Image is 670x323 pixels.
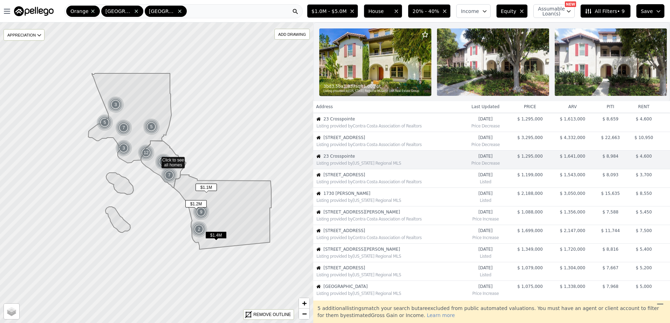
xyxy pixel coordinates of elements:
span: [STREET_ADDRESS] [323,135,462,140]
img: House [316,210,321,214]
time: 2025-08-21 15:38 [465,209,506,215]
div: $1.4M [205,231,227,242]
span: $ 1,356,000 [560,210,586,215]
time: 2025-08-20 00:00 [465,284,506,289]
div: $1.1M [196,184,217,194]
img: g1.png [193,204,210,220]
div: NEW [565,1,576,7]
time: 2025-08-22 05:10 [465,116,506,122]
div: Listing provided by Contra Costa Association of Realtors [316,235,462,240]
img: g1.png [115,119,132,136]
span: 23 Crosspointe [323,153,462,159]
div: REMOVE OUTLINE [253,311,291,318]
button: Save [636,4,664,18]
span: Income [461,8,479,15]
div: Listing provided by Contra Costa Association of Realtors [316,142,462,147]
div: Listing provided by [US_STATE] Regional MLS [316,253,462,259]
span: $ 2,147,000 [560,228,586,233]
div: Listing provided by [US_STATE] Regional MLS [316,291,462,296]
span: $ 5,200 [636,265,652,270]
span: + [302,299,307,308]
div: 5 [143,118,160,135]
div: Listed [465,252,506,259]
span: $ 7,968 [602,284,618,289]
button: 20% - 40% [408,4,451,18]
div: Price Increase [465,289,506,296]
img: House [316,284,321,289]
img: House [316,191,321,196]
div: 3 bd 3.5 ba sqft lot [323,84,428,89]
time: 2025-08-21 18:59 [465,191,506,196]
div: Listed [465,178,506,185]
span: All Filters • 9 [585,8,624,15]
span: 23 Crosspointe [323,116,462,122]
div: 7 [115,119,132,136]
span: 1730 [PERSON_NAME] [323,191,462,196]
div: 9 [193,204,210,220]
div: 3 [115,140,132,157]
span: $ 4,600 [636,117,652,121]
button: Equity [496,4,528,18]
span: Equity [501,8,516,15]
button: Assumable Loan(s) [533,4,575,18]
div: 5 additional listing s match your search but are excluded from public automated valuations. You m... [313,301,670,323]
span: $ 8,816 [602,247,618,252]
img: Property Photo 2 [437,28,549,96]
span: $ 8,984 [602,154,618,159]
img: Property Photo 1 [319,28,431,96]
time: 2025-08-22 01:13 [465,135,506,140]
span: $ 11,744 [601,228,620,233]
span: $ 1,641,000 [560,154,586,159]
div: 5 [96,114,113,131]
span: $1.2M [185,200,207,207]
a: Property Photo 13bd3.5ba1,837sqft1,001lotListing provided by[US_STATE] Regional MLSand SNR Real E... [313,22,670,102]
div: Listing provided by Contra Costa Association of Realtors [316,123,462,129]
span: Orange [70,8,89,15]
img: Property Photo 3 [555,28,667,96]
span: $ 8,659 [602,117,618,121]
span: $ 3,700 [636,172,652,177]
th: rent [627,101,661,112]
span: $ 4,332,000 [560,135,586,140]
span: $ 5,400 [636,247,652,252]
div: 3 [107,96,124,113]
div: Listed [465,271,506,278]
time: 2025-08-20 22:08 [465,265,506,271]
div: Listing provided by [US_STATE] Regional MLS [316,160,462,166]
img: g1.png [161,167,178,184]
span: $1.1M [196,184,217,191]
span: House [368,8,391,15]
time: 2025-08-20 22:55 [465,246,506,252]
span: [GEOGRAPHIC_DATA] [149,8,176,15]
div: APPRECIATION [4,29,45,41]
div: 7 [161,167,178,184]
div: Price Increase [465,233,506,240]
div: ADD DRAWING [275,29,309,39]
span: $ 5,000 [636,284,652,289]
img: g1.png [115,140,132,157]
a: Layers [4,304,19,319]
span: $ 1,349,000 [517,247,543,252]
span: $ 4,600 [636,154,652,159]
img: Pellego [14,6,54,16]
div: $1.2M [185,200,207,210]
th: Address [313,101,462,112]
span: $ 1,295,000 [517,117,543,121]
span: Save [641,8,653,15]
span: [GEOGRAPHIC_DATA] [323,284,462,289]
a: Zoom in [299,298,309,309]
img: g1.png [155,153,172,170]
span: 1,837 [343,84,355,89]
div: 12 [138,144,155,161]
img: g1.png [191,221,208,238]
span: 1,001 [363,84,375,89]
time: 2025-08-21 19:25 [465,172,506,178]
span: [STREET_ADDRESS] [323,228,462,233]
th: arv [551,101,594,112]
span: $ 3,295,000 [517,135,543,140]
img: House [316,173,321,177]
span: [STREET_ADDRESS][PERSON_NAME] [323,209,462,215]
th: price [509,101,551,112]
img: House [316,117,321,121]
div: Listing provided by [US_STATE] Regional MLS [316,272,462,278]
